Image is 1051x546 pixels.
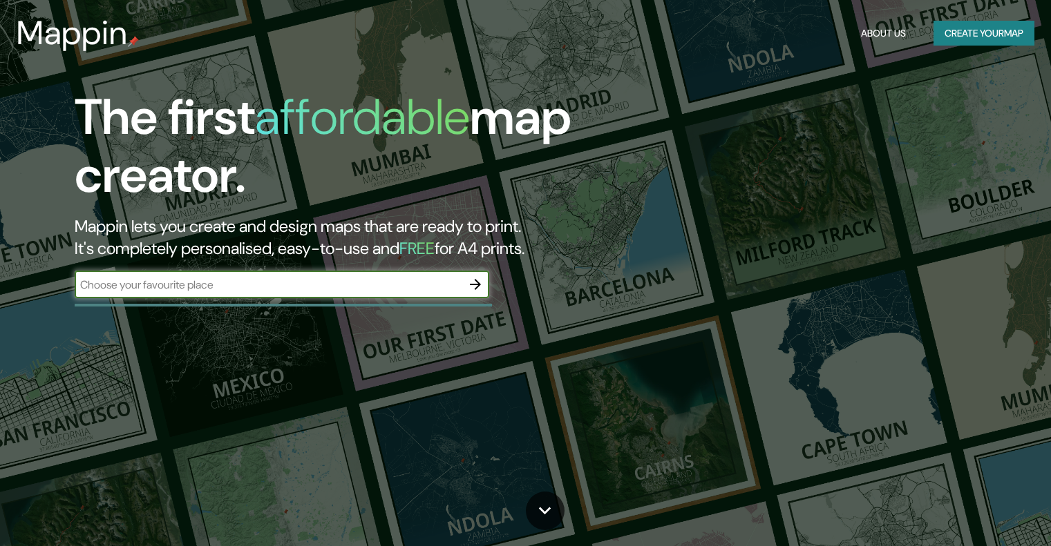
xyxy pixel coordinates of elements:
h3: Mappin [17,14,128,52]
h1: affordable [255,85,470,149]
input: Choose your favourite place [75,277,462,293]
h5: FREE [399,237,435,259]
button: Create yourmap [934,21,1034,46]
h2: Mappin lets you create and design maps that are ready to print. It's completely personalised, eas... [75,215,600,260]
h1: The first map creator. [75,88,600,215]
img: mappin-pin [128,36,139,47]
button: About Us [855,21,911,46]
